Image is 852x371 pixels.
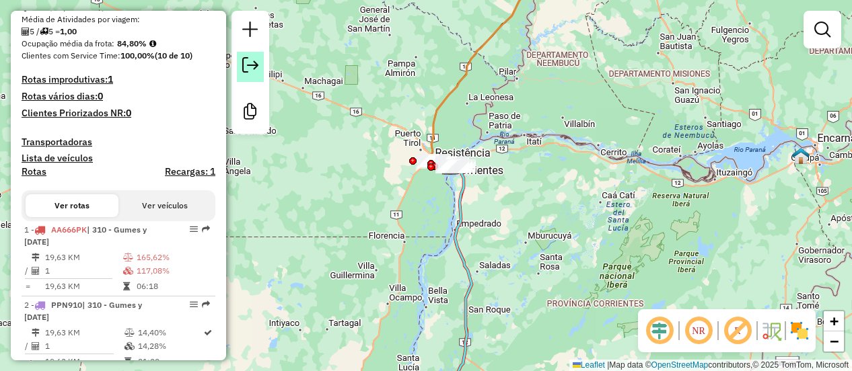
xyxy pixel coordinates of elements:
td: 19,63 KM [44,280,122,293]
i: % de utilização da cubagem [125,342,135,350]
i: Total de rotas [40,28,48,36]
em: Opções [190,225,198,233]
i: Total de Atividades [32,267,40,275]
td: 06:18 [136,280,210,293]
i: Total de Atividades [22,28,30,36]
span: + [830,313,839,329]
div: Atividade não roteirizada - SUPERMAX S.A. [439,159,472,173]
i: Distância Total [32,329,40,337]
img: Fluxo de ruas [760,320,782,341]
span: Exibir rótulo [721,315,754,347]
div: Atividade não roteirizada - DEPOT EXPRESS [417,155,450,169]
strong: (10 de 10) [155,50,192,60]
i: Tempo total em rota [123,282,130,290]
span: | 310 - Gumes y [DATE] [24,300,142,322]
strong: 0 [126,107,131,119]
td: 1 [44,339,124,353]
span: AA666PK [51,224,87,235]
div: Atividade não roteirizada - SUPERMAX S.A. [435,160,469,173]
a: Exibir filtros [809,16,836,43]
i: % de utilização do peso [125,329,135,337]
strong: 0 [98,90,103,102]
i: Total de Atividades [32,342,40,350]
i: % de utilização do peso [123,253,133,261]
div: Map data © contributors,© 2025 TomTom, Microsoft [569,360,852,371]
td: / [24,264,31,278]
span: PPN910 [51,300,82,310]
strong: 84,80% [117,38,147,48]
i: Distância Total [32,253,40,261]
a: OpenStreetMap [651,360,709,370]
span: 1 - [24,224,147,247]
h4: Recargas: 1 [165,166,215,177]
td: 1 [44,264,122,278]
a: Leaflet [573,360,605,370]
div: Atividade não roteirizada - DEPOT EXPRESS [435,156,469,169]
span: | [607,360,609,370]
td: 14,28% [137,339,203,353]
div: 5 / 5 = [22,26,215,38]
span: | 310 - Gumes y [DATE] [24,224,147,247]
h4: Lista de veículos [22,153,215,164]
span: 2 - [24,300,142,322]
div: Atividade não roteirizada - INC S.A. [435,157,469,170]
strong: 1,00 [60,26,77,36]
td: 165,62% [136,251,210,264]
h4: Clientes Priorizados NR: [22,108,215,119]
td: 19,63 KM [44,355,124,368]
td: = [24,355,31,368]
a: Rotas [22,166,46,177]
td: 01:00 [137,355,203,368]
strong: 1 [108,73,113,85]
em: Rota exportada [202,225,210,233]
span: Ocultar deslocamento [643,315,676,347]
a: Exportar sessão [237,52,264,82]
td: / [24,339,31,353]
td: 19,63 KM [44,326,124,339]
strong: 100,00% [120,50,155,60]
img: Posadas [792,147,810,165]
td: = [24,280,31,293]
em: Opções [190,300,198,308]
button: Ver rotas [26,194,118,217]
div: Atividade não roteirizada - ZORZON RICARDO ALBERTO [417,154,451,167]
a: Nova sessão e pesquisa [237,16,264,46]
h4: Transportadoras [22,136,215,148]
div: Média de Atividades por viagem: [22,13,215,26]
i: Rota otimizada [204,329,212,337]
i: % de utilização da cubagem [123,267,133,275]
i: Tempo total em rota [125,358,131,366]
td: 117,08% [136,264,210,278]
img: Exibir/Ocultar setores [789,320,810,341]
em: Média calculada utilizando a maior ocupação (%Peso ou %Cubagem) de cada rota da sessão. Rotas cro... [149,40,156,48]
a: Zoom in [824,311,844,331]
h4: Rotas vários dias: [22,91,215,102]
a: Zoom out [824,331,844,352]
span: Ocultar NR [682,315,715,347]
h4: Rotas improdutivas: [22,74,215,85]
a: Criar modelo [237,98,264,128]
span: − [830,333,839,349]
button: Ver veículos [118,194,211,217]
span: Clientes com Service Time: [22,50,120,60]
em: Rota exportada [202,300,210,308]
span: Ocupação média da frota: [22,38,114,48]
td: 19,63 KM [44,251,122,264]
td: 14,40% [137,326,203,339]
